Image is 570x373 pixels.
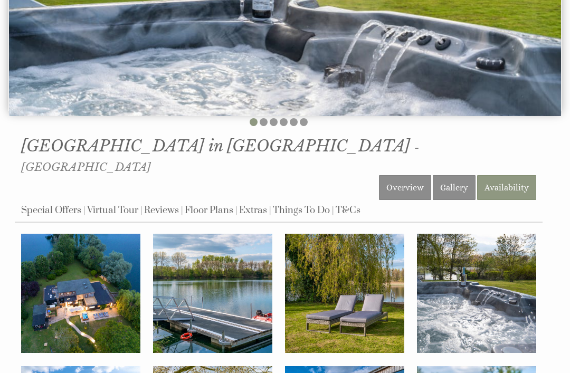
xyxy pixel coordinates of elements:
[336,204,360,216] a: T&Cs
[379,175,431,200] a: Overview
[21,136,414,156] a: [GEOGRAPHIC_DATA] in [GEOGRAPHIC_DATA]
[239,204,267,216] a: Extras
[417,234,536,353] img: The Island in Oxfordshire
[21,234,140,353] img: Drone photo of front side of the house
[21,141,420,174] span: -
[87,204,138,216] a: Virtual Tour
[477,175,536,200] a: Availability
[185,204,233,216] a: Floor Plans
[21,204,81,216] a: Special Offers
[21,160,151,174] a: [GEOGRAPHIC_DATA]
[433,175,476,200] a: Gallery
[144,204,179,216] a: Reviews
[153,234,272,353] img: The Island in Oxfordshire
[21,136,410,156] span: [GEOGRAPHIC_DATA] in [GEOGRAPHIC_DATA]
[285,234,404,353] img: The Island in Oxfordshire
[273,204,330,216] a: Things To Do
